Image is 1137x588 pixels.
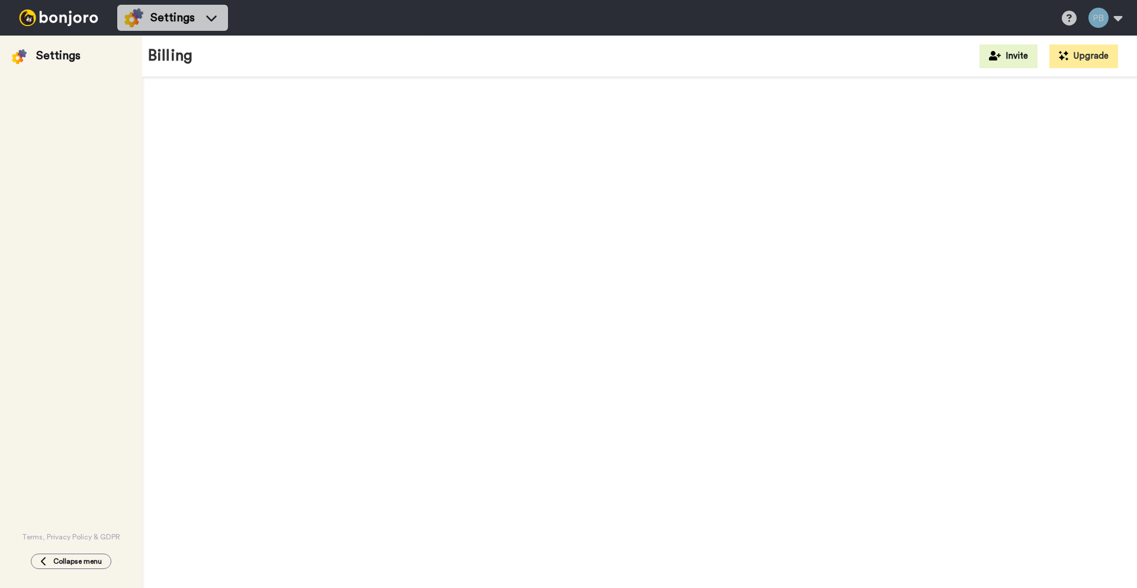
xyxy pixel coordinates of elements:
div: Settings [36,47,81,64]
img: settings-colored.svg [12,49,27,64]
span: Settings [150,9,195,26]
img: bj-logo-header-white.svg [14,9,103,26]
img: settings-colored.svg [124,8,143,27]
h1: Billing [148,47,192,65]
span: Collapse menu [53,557,102,566]
button: Invite [979,44,1038,68]
button: Upgrade [1049,44,1118,68]
button: Collapse menu [31,554,111,569]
